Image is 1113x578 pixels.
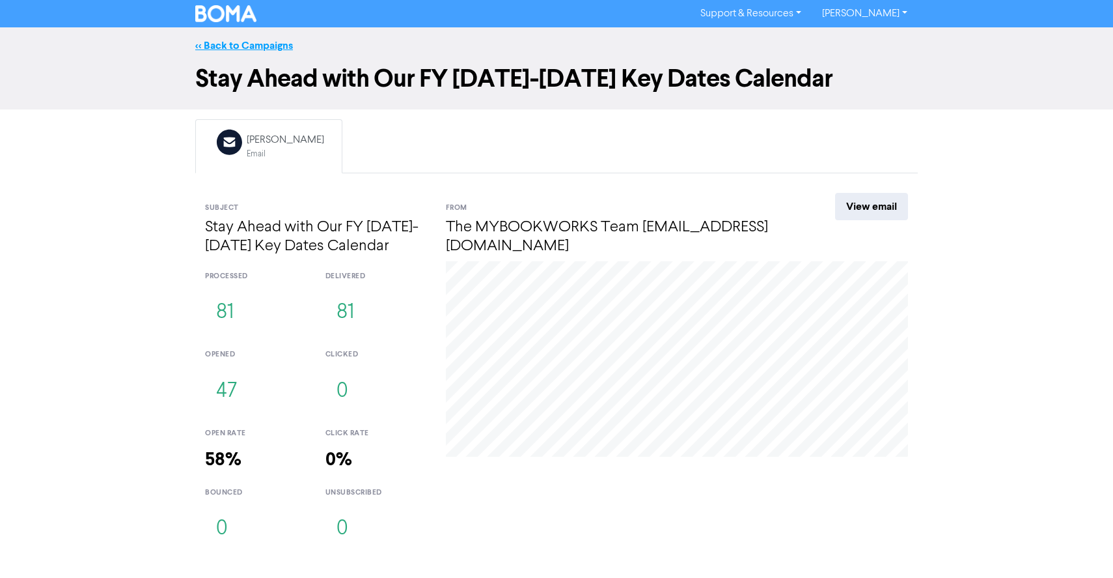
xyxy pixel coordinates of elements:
[690,3,812,24] a: Support & Resources
[247,132,324,148] div: [PERSON_NAME]
[446,203,788,214] div: From
[205,291,245,334] button: 81
[205,203,426,214] div: Subject
[1048,515,1113,578] iframe: Chat Widget
[835,193,908,220] a: View email
[812,3,918,24] a: [PERSON_NAME]
[205,428,306,439] div: open rate
[205,218,426,256] h4: Stay Ahead with Our FY [DATE]-[DATE] Key Dates Calendar
[325,448,352,471] strong: 0%
[195,39,293,52] a: << Back to Campaigns
[205,448,241,471] strong: 58%
[195,5,256,22] img: BOMA Logo
[325,508,359,551] button: 0
[325,370,359,413] button: 0
[325,349,426,360] div: clicked
[325,428,426,439] div: click rate
[205,271,306,282] div: processed
[325,291,365,334] button: 81
[446,218,788,256] h4: The MYBOOKWORKS Team [EMAIL_ADDRESS][DOMAIN_NAME]
[325,487,426,499] div: unsubscribed
[205,508,239,551] button: 0
[195,64,918,94] h1: Stay Ahead with Our FY [DATE]-[DATE] Key Dates Calendar
[205,349,306,360] div: opened
[205,370,248,413] button: 47
[205,487,306,499] div: bounced
[247,148,324,160] div: Email
[325,271,426,282] div: delivered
